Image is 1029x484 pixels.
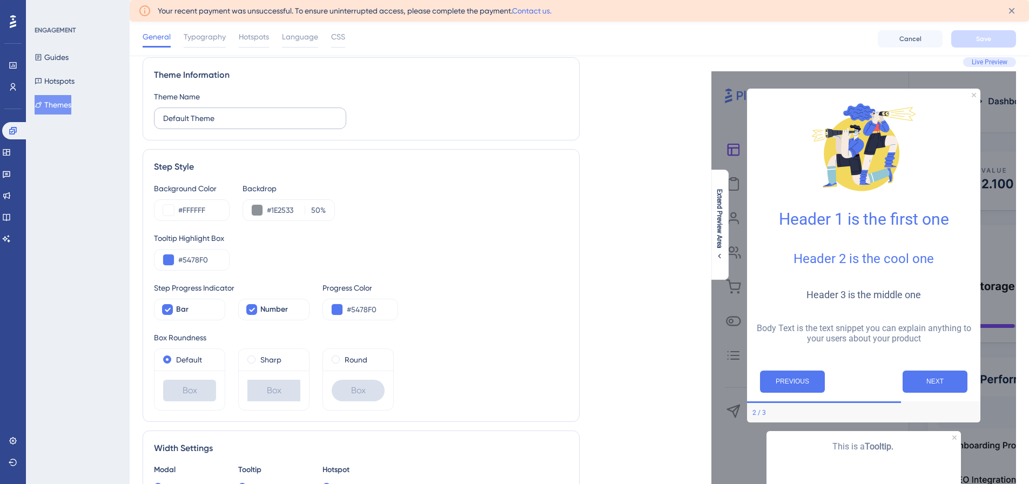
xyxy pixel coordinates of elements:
[322,463,394,476] div: Hotspot
[282,30,318,43] span: Language
[163,112,337,124] input: Theme Name
[154,182,230,195] div: Background Color
[512,6,552,15] a: Contact us.
[775,440,952,454] p: This is a
[158,4,552,17] span: Your recent payment was unsuccessful. To ensure uninterrupted access, please complete the payment.
[35,48,69,67] button: Guides
[154,442,568,455] div: Width Settings
[810,93,918,201] img: Modal Media
[972,58,1007,66] span: Live Preview
[308,204,320,217] input: %
[176,353,202,366] label: Default
[899,35,922,43] span: Cancel
[247,380,300,401] div: Box
[756,323,972,344] p: Body Text is the text snippet you can explain anything to your users about your product
[243,182,335,195] div: Backdrop
[176,303,189,316] span: Bar
[952,435,957,440] div: Close Preview
[752,408,766,417] div: Step 2 of 3
[711,189,728,260] button: Extend Preview Area
[747,403,980,422] div: Footer
[154,281,310,294] div: Step Progress Indicator
[154,463,225,476] div: Modal
[756,251,972,266] h2: Header 2 is the cool one
[331,30,345,43] span: CSS
[163,380,216,401] div: Box
[154,69,568,82] div: Theme Information
[238,463,310,476] div: Tooltip
[756,289,972,300] h3: Header 3 is the middle one
[35,95,71,115] button: Themes
[154,232,568,245] div: Tooltip Highlight Box
[322,281,398,294] div: Progress Color
[143,30,171,43] span: General
[35,71,75,91] button: Hotspots
[951,30,1016,48] button: Save
[184,30,226,43] span: Typography
[260,303,288,316] span: Number
[976,35,991,43] span: Save
[972,93,976,97] div: Close Preview
[154,331,568,344] div: Box Roundness
[260,353,281,366] label: Sharp
[903,371,967,393] button: Next
[305,204,326,217] label: %
[760,371,825,393] button: Previous
[154,90,200,103] div: Theme Name
[715,189,724,248] span: Extend Preview Area
[756,210,972,228] h1: Header 1 is the first one
[35,26,76,35] div: ENGAGEMENT
[878,30,943,48] button: Cancel
[865,441,893,452] b: Tooltip.
[345,353,367,366] label: Round
[332,380,385,401] div: Box
[154,160,568,173] div: Step Style
[239,30,269,43] span: Hotspots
